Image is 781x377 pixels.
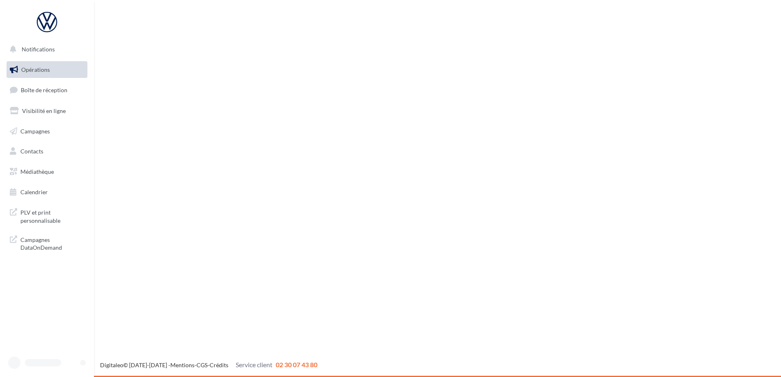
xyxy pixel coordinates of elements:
span: Visibilité en ligne [22,107,66,114]
span: PLV et print personnalisable [20,207,84,224]
span: Opérations [21,66,50,73]
a: Visibilité en ligne [5,102,89,120]
span: Notifications [22,46,55,53]
a: CGS [196,361,208,368]
span: Boîte de réception [21,86,67,93]
a: Campagnes [5,123,89,140]
a: Calendrier [5,184,89,201]
span: Calendrier [20,188,48,195]
span: © [DATE]-[DATE] - - - [100,361,317,368]
span: Service client [236,361,272,368]
a: PLV et print personnalisable [5,204,89,228]
a: Contacts [5,143,89,160]
a: Digitaleo [100,361,123,368]
a: Crédits [210,361,228,368]
a: Campagnes DataOnDemand [5,231,89,255]
button: Notifications [5,41,86,58]
span: Campagnes [20,127,50,134]
a: Médiathèque [5,163,89,180]
a: Mentions [170,361,194,368]
span: Campagnes DataOnDemand [20,234,84,252]
a: Boîte de réception [5,81,89,99]
a: Opérations [5,61,89,78]
span: Contacts [20,148,43,155]
span: Médiathèque [20,168,54,175]
span: 02 30 07 43 80 [276,361,317,368]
